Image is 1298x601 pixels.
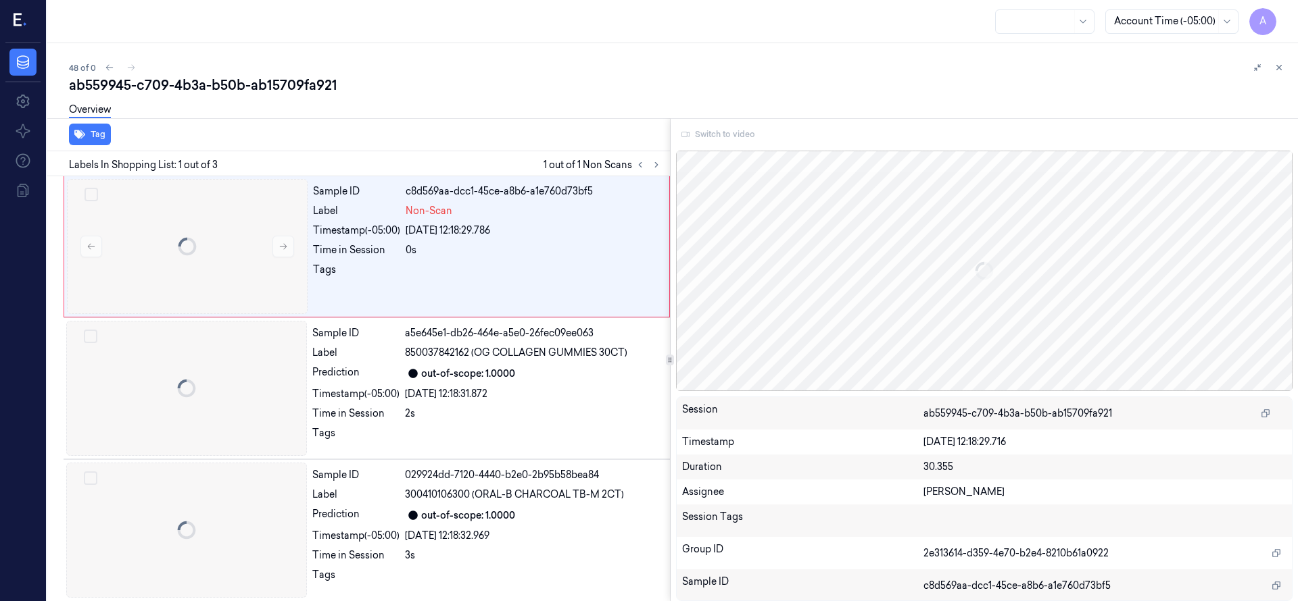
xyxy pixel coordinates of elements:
div: Sample ID [313,184,400,199]
button: A [1249,8,1276,35]
button: Select row [85,188,98,201]
div: 3s [405,548,662,563]
button: Tag [69,124,111,145]
div: Timestamp (-05:00) [313,224,400,238]
div: Timestamp [682,435,924,449]
span: c8d569aa-dcc1-45ce-a8b6-a1e760d73bf5 [923,579,1111,593]
div: c8d569aa-dcc1-45ce-a8b6-a1e760d73bf5 [406,184,661,199]
div: Sample ID [312,468,400,482]
div: Time in Session [312,407,400,421]
div: Duration [682,460,924,474]
span: 2e313614-d359-4e70-b2e4-8210b61a0922 [923,546,1109,560]
div: Prediction [312,365,400,382]
div: Label [312,346,400,360]
span: 1 out of 1 Non Scans [544,157,665,173]
button: Select row [84,471,97,485]
div: a5e645e1-db26-464e-a5e0-26fec09ee063 [405,326,662,340]
div: Prediction [312,507,400,523]
span: 300410106300 (ORAL-B CHARCOAL TB-M 2CT) [405,488,624,502]
div: out-of-scope: 1.0000 [421,508,515,523]
span: Labels In Shopping List: 1 out of 3 [69,158,218,172]
div: Tags [313,263,400,284]
div: [DATE] 12:18:31.872 [405,387,662,401]
div: [DATE] 12:18:32.969 [405,529,662,543]
div: Sample ID [682,575,924,596]
div: [DATE] 12:18:29.716 [923,435,1287,449]
div: [PERSON_NAME] [923,485,1287,499]
span: 48 of 0 [69,62,96,74]
a: Overview [69,103,111,118]
div: ab559945-c709-4b3a-b50b-ab15709fa921 [69,76,1287,95]
button: Select row [84,330,97,343]
div: Label [312,488,400,502]
div: Sample ID [312,326,400,340]
div: Time in Session [312,548,400,563]
span: ab559945-c709-4b3a-b50b-ab15709fa921 [923,407,1112,421]
div: Timestamp (-05:00) [312,529,400,543]
span: 850037842162 (OG COLLAGEN GUMMIES 30CT) [405,346,627,360]
div: Label [313,204,400,218]
div: Tags [312,426,400,448]
div: 0s [406,243,661,257]
div: Time in Session [313,243,400,257]
div: Group ID [682,542,924,564]
div: Session Tags [682,510,924,531]
div: 029924dd-7120-4440-b2e0-2b95b58bea84 [405,468,662,482]
div: 2s [405,407,662,421]
div: Session [682,402,924,424]
div: out-of-scope: 1.0000 [421,367,515,381]
div: Assignee [682,485,924,499]
div: [DATE] 12:18:29.786 [406,224,661,238]
div: Timestamp (-05:00) [312,387,400,401]
span: Non-Scan [406,204,452,218]
div: 30.355 [923,460,1287,474]
div: Tags [312,568,400,590]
